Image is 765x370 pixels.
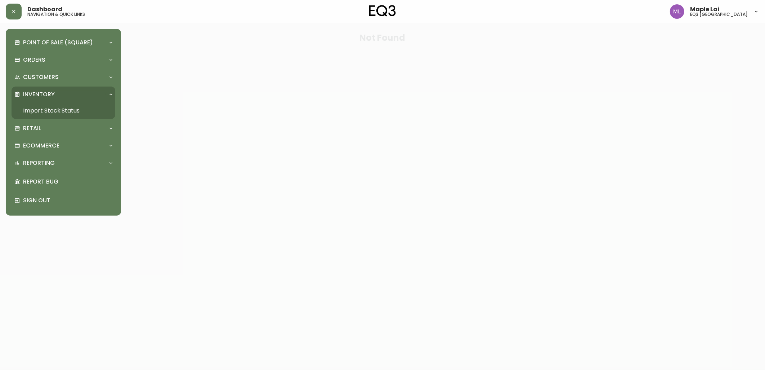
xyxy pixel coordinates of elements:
[23,178,112,186] p: Report Bug
[23,91,55,98] p: Inventory
[12,52,115,68] div: Orders
[12,35,115,50] div: Point of Sale (Square)
[23,124,41,132] p: Retail
[23,73,59,81] p: Customers
[690,6,719,12] span: Maple Lai
[23,197,112,204] p: Sign Out
[23,159,55,167] p: Reporting
[12,102,115,119] a: Import Stock Status
[12,138,115,154] div: Ecommerce
[670,4,684,19] img: 61e28cffcf8cc9f4e300d877dd684943
[23,142,59,150] p: Ecommerce
[690,12,748,17] h5: eq3 [GEOGRAPHIC_DATA]
[369,5,396,17] img: logo
[12,120,115,136] div: Retail
[12,155,115,171] div: Reporting
[27,12,85,17] h5: navigation & quick links
[23,56,45,64] p: Orders
[27,6,62,12] span: Dashboard
[12,69,115,85] div: Customers
[12,87,115,102] div: Inventory
[12,191,115,210] div: Sign Out
[23,39,93,47] p: Point of Sale (Square)
[12,172,115,191] div: Report Bug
